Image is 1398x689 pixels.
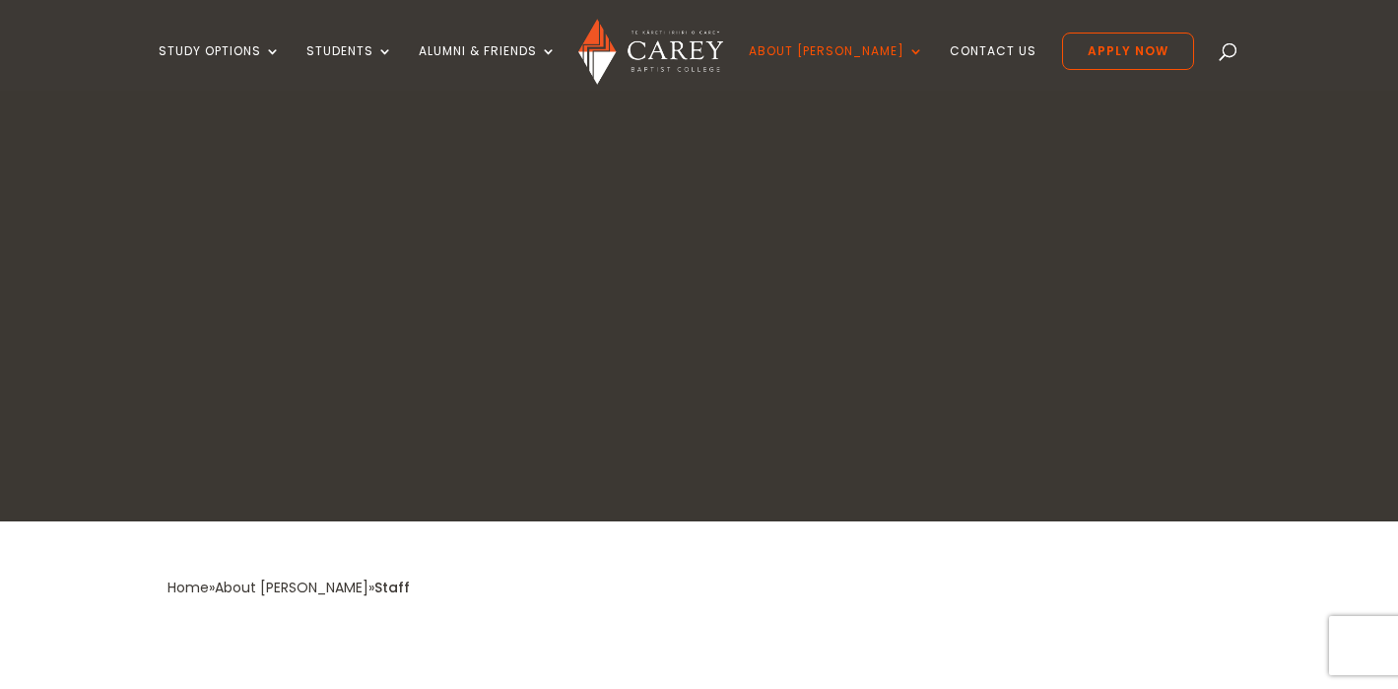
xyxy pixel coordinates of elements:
a: Alumni & Friends [419,44,557,91]
span: Staff [374,578,410,597]
a: Apply Now [1062,33,1194,70]
a: Study Options [159,44,281,91]
a: About [PERSON_NAME] [215,578,368,597]
a: Home [167,578,209,597]
a: About [PERSON_NAME] [749,44,924,91]
a: Contact Us [950,44,1036,91]
a: Students [306,44,393,91]
img: Carey Baptist College [578,19,723,85]
span: » » [167,578,410,597]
